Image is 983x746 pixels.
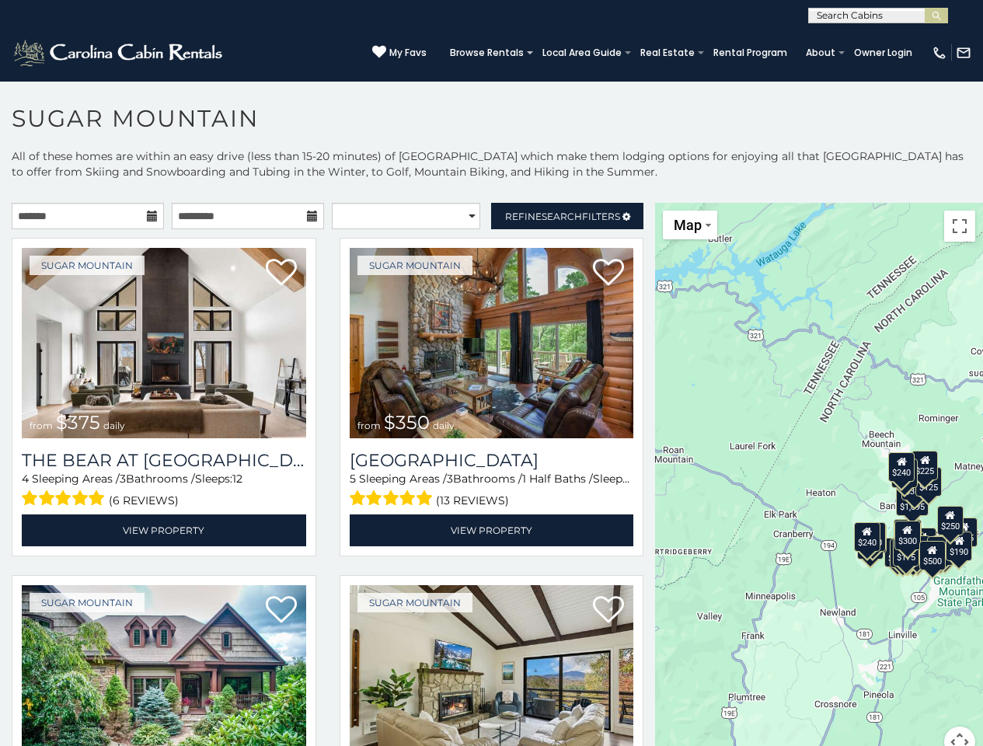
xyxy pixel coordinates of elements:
div: $500 [919,541,946,570]
span: Map [674,217,702,233]
a: Sugar Mountain [30,593,145,612]
span: $375 [56,411,100,434]
a: [GEOGRAPHIC_DATA] [350,450,634,471]
div: $155 [890,539,916,568]
h3: The Bear At Sugar Mountain [22,450,306,471]
span: 5 [350,472,356,486]
a: The Bear At [GEOGRAPHIC_DATA] [22,450,306,471]
a: Add to favorites [266,257,297,290]
button: Toggle fullscreen view [944,211,975,242]
span: $350 [384,411,430,434]
img: The Bear At Sugar Mountain [22,248,306,438]
a: View Property [22,514,306,546]
span: 4 [22,472,29,486]
a: About [798,42,843,64]
span: 3 [447,472,453,486]
span: 1 Half Baths / [522,472,593,486]
div: Sleeping Areas / Bathrooms / Sleeps: [350,471,634,511]
span: daily [433,420,455,431]
a: Sugar Mountain [30,256,145,275]
div: $155 [951,518,978,547]
button: Change map style [663,211,717,239]
a: Sugar Mountain [357,256,472,275]
span: 12 [232,472,242,486]
img: phone-regular-white.png [932,45,947,61]
div: $175 [893,537,919,566]
div: Sleeping Areas / Bathrooms / Sleeps: [22,471,306,511]
span: from [357,420,381,431]
a: RefineSearchFilters [491,203,643,229]
img: Grouse Moor Lodge [350,248,634,438]
div: $190 [946,532,972,561]
img: mail-regular-white.png [956,45,971,61]
a: Grouse Moor Lodge from $350 daily [350,248,634,438]
div: $1,095 [896,486,929,516]
span: (13 reviews) [436,490,509,511]
a: Browse Rentals [442,42,532,64]
a: Add to favorites [593,257,624,290]
div: $190 [894,519,920,549]
div: $200 [910,528,936,557]
a: Add to favorites [593,594,624,627]
span: from [30,420,53,431]
a: Owner Login [846,42,920,64]
div: $240 [854,522,880,552]
span: (6 reviews) [109,490,179,511]
div: $125 [915,467,942,497]
div: $250 [937,506,964,535]
span: 3 [120,472,126,486]
span: 12 [630,472,640,486]
a: Add to favorites [266,594,297,627]
span: daily [103,420,125,431]
a: My Favs [372,45,427,61]
img: White-1-2.png [12,37,227,68]
span: My Favs [389,46,427,60]
a: The Bear At Sugar Mountain from $375 daily [22,248,306,438]
div: $240 [888,452,915,482]
a: Rental Program [706,42,795,64]
a: View Property [350,514,634,546]
span: Refine Filters [505,211,620,222]
a: Sugar Mountain [357,593,472,612]
a: Local Area Guide [535,42,629,64]
div: $225 [912,451,938,480]
div: $195 [927,536,953,566]
span: Search [542,211,582,222]
div: $300 [894,521,921,550]
h3: Grouse Moor Lodge [350,450,634,471]
a: Real Estate [633,42,702,64]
